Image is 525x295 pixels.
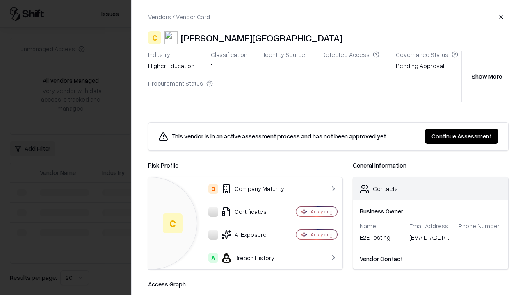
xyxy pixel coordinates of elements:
[148,161,343,170] div: Risk Profile
[459,233,502,242] div: -
[171,132,387,141] div: This vendor is in an active assessment process and has not been approved yet.
[155,230,284,240] div: AI Exposure
[155,207,284,217] div: Certificates
[208,253,218,263] div: A
[322,51,379,58] div: Detected Access
[465,69,509,84] button: Show More
[310,208,333,215] div: Analyzing
[148,279,509,289] div: Access Graph
[396,51,458,58] div: Governance Status
[360,233,403,245] div: E2E Testing
[322,61,379,70] div: -
[148,61,194,70] div: higher education
[409,233,452,245] div: [EMAIL_ADDRESS][DOMAIN_NAME]
[148,31,161,44] div: C
[459,222,502,229] div: Phone Number
[373,184,398,193] div: Contacts
[360,207,502,216] div: Business Owner
[181,31,342,44] div: [PERSON_NAME][GEOGRAPHIC_DATA]
[155,253,284,263] div: Breach History
[360,222,403,229] div: Name
[264,61,305,70] div: -
[396,61,458,73] div: Pending Approval
[148,79,213,87] div: Procurement Status
[148,13,210,21] div: Vendors / Vendor Card
[163,213,183,233] div: C
[208,184,218,194] div: D
[425,129,498,144] button: Continue Assessment
[211,61,247,70] div: 1
[148,51,194,58] div: Industry
[164,31,178,44] img: Reichman University
[155,184,284,194] div: Company Maturity
[353,161,509,170] div: General Information
[148,91,213,99] div: -
[409,222,452,229] div: Email Address
[211,51,247,58] div: Classification
[264,51,305,58] div: Identity Source
[360,254,502,263] div: Vendor Contact
[310,231,333,238] div: Analyzing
